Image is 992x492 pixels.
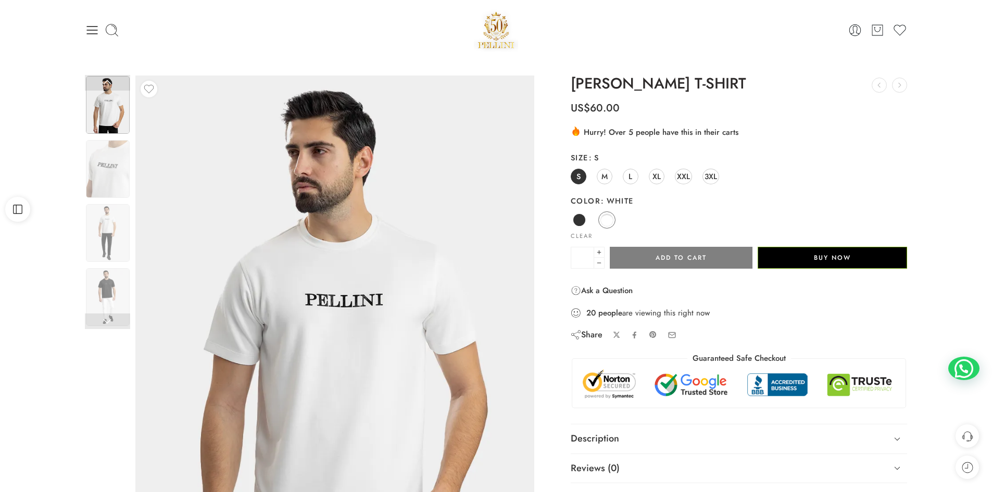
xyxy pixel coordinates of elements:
[597,169,612,184] a: M
[870,23,885,37] a: Cart
[588,152,599,163] span: S
[86,268,130,326] img: New-items63
[629,169,632,183] span: L
[687,353,791,364] legend: Guaranteed Safe Checkout
[610,247,752,269] button: Add to cart
[705,169,717,183] span: 3XL
[600,195,634,206] span: White
[601,169,608,183] span: M
[649,169,664,184] a: XL
[586,308,596,318] strong: 20
[652,169,661,183] span: XL
[571,247,594,269] input: Product quantity
[649,331,657,339] a: Pin on Pinterest
[571,169,586,184] a: S
[474,8,519,52] img: Pellini
[613,331,621,339] a: Share on X
[675,169,692,184] a: XXL
[571,196,908,206] label: Color
[571,100,590,116] span: US$
[571,100,620,116] bdi: 60.00
[848,23,862,37] a: Login / Register
[893,23,907,37] a: Wishlist
[758,247,907,269] button: Buy Now
[598,308,622,318] strong: people
[86,76,130,134] img: New-items63
[86,204,130,262] img: New-items63
[580,369,898,400] img: Trust
[571,233,593,239] a: Clear options
[677,169,690,183] span: XXL
[631,331,638,339] a: Share on Facebook
[668,331,676,339] a: Email to your friends
[702,169,719,184] a: 3XL
[571,153,908,163] label: Size
[571,424,908,453] a: Description
[623,169,638,184] a: L
[571,125,908,138] div: Hurry! Over 5 people have this in their carts
[571,75,908,92] h1: [PERSON_NAME] T-SHIRT
[576,169,581,183] span: S
[571,454,908,483] a: Reviews (0)
[571,307,908,319] div: are viewing this right now
[474,8,519,52] a: Pellini -
[86,140,130,198] img: New-items63
[571,329,602,340] div: Share
[571,284,633,297] a: Ask a Question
